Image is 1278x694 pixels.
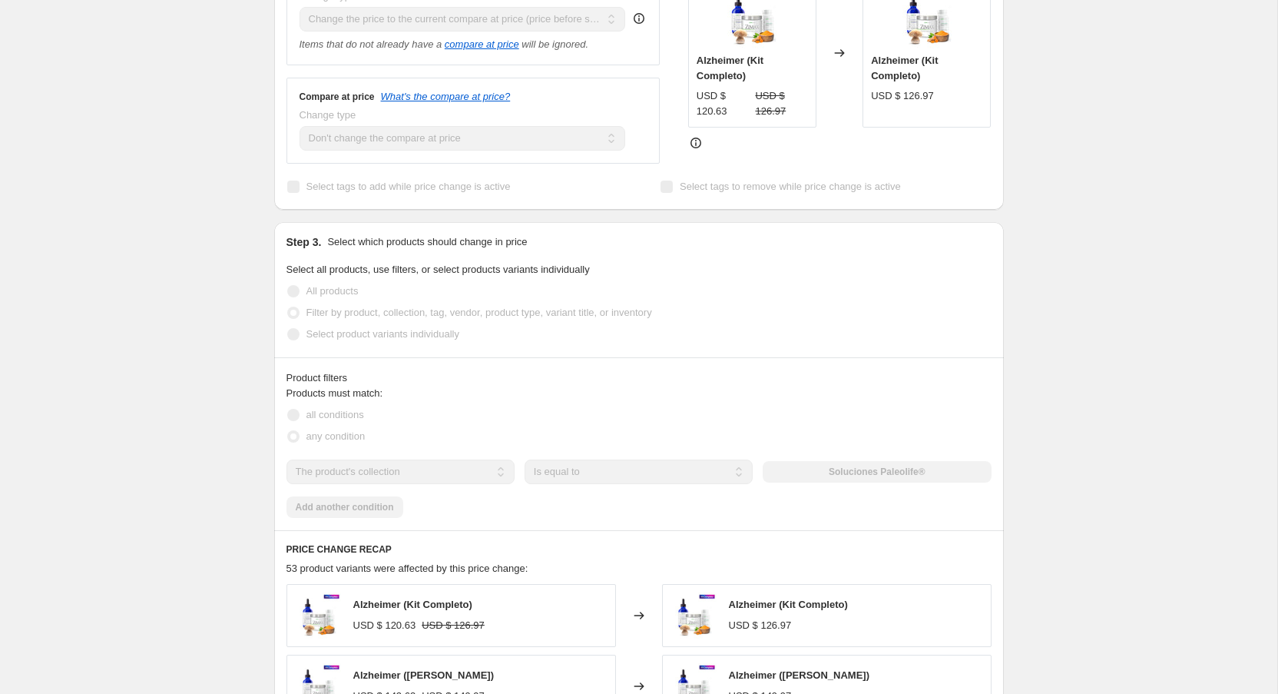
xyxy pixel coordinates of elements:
h2: Step 3. [286,234,322,250]
span: Select product variants individually [306,328,459,340]
div: USD $ 120.63 [697,88,750,119]
div: USD $ 120.63 [353,618,416,633]
div: USD $ 126.97 [871,88,934,104]
strike: USD $ 126.97 [422,618,485,633]
button: What's the compare at price? [381,91,511,102]
div: Product filters [286,370,992,386]
span: Select tags to add while price change is active [306,181,511,192]
span: Alzheimer (Kit Completo) [729,599,848,610]
span: Select tags to remove while price change is active [680,181,901,192]
h3: Compare at price [300,91,375,103]
span: 53 product variants were affected by this price change: [286,563,528,574]
button: compare at price [445,38,519,50]
div: help [631,11,647,26]
span: Products must match: [286,387,383,399]
span: Alzheimer (Kit Completo) [697,55,763,81]
p: Select which products should change in price [327,234,527,250]
span: All products [306,285,359,297]
img: 01alzheimercompleto_80x.jpg [295,593,341,639]
span: Alzheimer ([PERSON_NAME]) [729,669,869,681]
span: Change type [300,109,356,121]
div: USD $ 126.97 [729,618,792,633]
span: Alzheimer ([PERSON_NAME]) [353,669,494,681]
span: Select all products, use filters, or select products variants individually [286,264,590,275]
span: Alzheimer (Kit Completo) [353,599,472,610]
span: Filter by product, collection, tag, vendor, product type, variant title, or inventory [306,307,652,318]
img: 01alzheimercompleto_80x.jpg [670,593,717,639]
span: any condition [306,430,366,442]
strike: USD $ 126.97 [755,88,808,119]
span: all conditions [306,409,364,420]
i: Items that do not already have a [300,38,442,50]
span: Alzheimer (Kit Completo) [871,55,938,81]
h6: PRICE CHANGE RECAP [286,543,992,556]
i: will be ignored. [521,38,588,50]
